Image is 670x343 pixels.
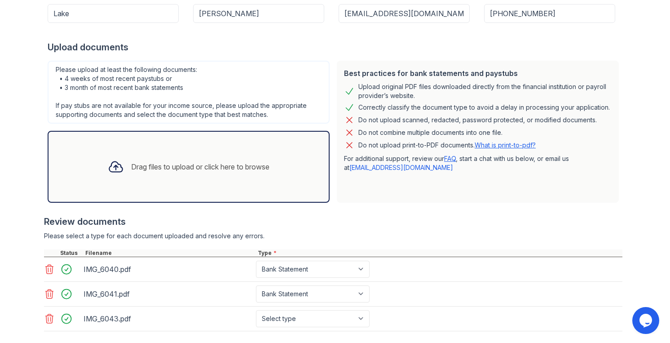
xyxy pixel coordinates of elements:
[48,41,622,53] div: Upload documents
[48,61,330,124] div: Please upload at least the following documents: • 4 weeks of most recent paystubs or • 3 month of...
[344,154,612,172] p: For additional support, review our , start a chat with us below, or email us at
[84,249,256,257] div: Filename
[58,249,84,257] div: Status
[358,141,536,150] p: Do not upload print-to-PDF documents.
[444,155,456,162] a: FAQ
[632,307,661,334] iframe: chat widget
[84,312,252,326] div: IMG_6043.pdf
[84,262,252,276] div: IMG_6040.pdf
[131,161,269,172] div: Drag files to upload or click here to browse
[358,115,597,125] div: Do not upload scanned, redacted, password protected, or modified documents.
[358,127,502,138] div: Do not combine multiple documents into one file.
[44,232,622,241] div: Please select a type for each document uploaded and resolve any errors.
[349,164,453,171] a: [EMAIL_ADDRESS][DOMAIN_NAME]
[256,249,622,257] div: Type
[84,287,252,301] div: IMG_6041.pdf
[358,82,612,100] div: Upload original PDF files downloaded directly from the financial institution or payroll provider’...
[358,102,610,113] div: Correctly classify the document type to avoid a delay in processing your application.
[344,68,612,79] div: Best practices for bank statements and paystubs
[475,141,536,149] a: What is print-to-pdf?
[44,215,622,228] div: Review documents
